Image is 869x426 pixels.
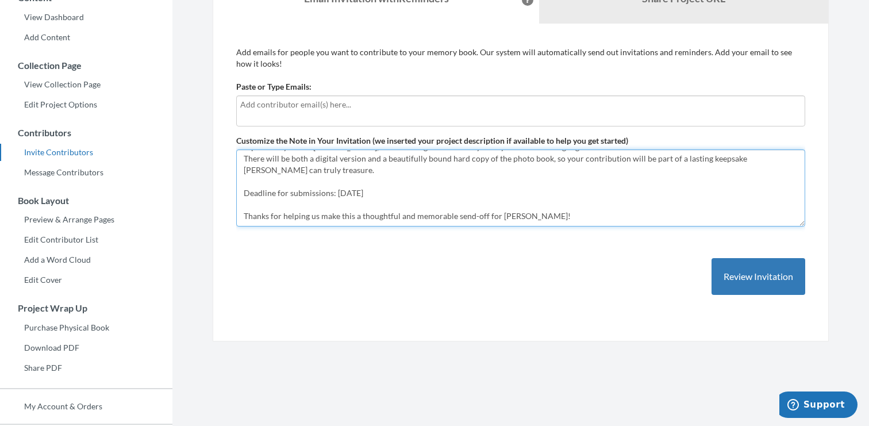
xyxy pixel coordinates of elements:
input: Add contributor email(s) here... [240,98,801,111]
button: Review Invitation [712,258,805,295]
h3: Contributors [1,128,172,138]
p: Add emails for people you want to contribute to your memory book. Our system will automatically s... [236,47,805,70]
h3: Collection Page [1,60,172,71]
label: Paste or Type Emails: [236,81,312,93]
h3: Project Wrap Up [1,303,172,313]
iframe: Opens a widget where you can chat to one of our agents [779,392,858,420]
label: Customize the Note in Your Invitation (we inserted your project description if available to help ... [236,135,628,147]
h3: Book Layout [1,195,172,206]
textarea: As many of you know, [PERSON_NAME] will be leaving us after 11 amazing years. To celebrate his co... [236,149,805,227]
